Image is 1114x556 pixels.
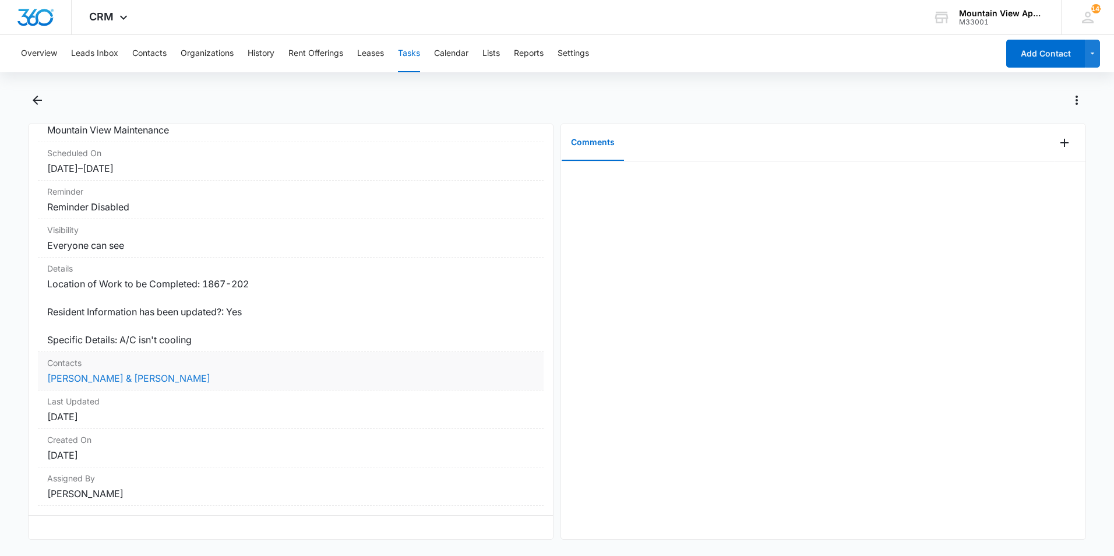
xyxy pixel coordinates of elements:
button: Add Contact [1006,40,1085,68]
button: Back [28,91,46,110]
div: Last Updated[DATE] [38,390,544,429]
dt: Assigned By [47,472,534,484]
dt: Details [47,262,534,275]
button: Rent Offerings [288,35,343,72]
button: Lists [482,35,500,72]
button: Leads Inbox [71,35,118,72]
dd: [DATE] [47,410,534,424]
dd: [DATE] [47,448,534,462]
button: Tasks [398,35,420,72]
dd: [DATE] – [DATE] [47,161,534,175]
dd: [PERSON_NAME] [47,487,534,501]
div: VisibilityEveryone can see [38,219,544,258]
div: Scheduled On[DATE]–[DATE] [38,142,544,181]
div: ReminderReminder Disabled [38,181,544,219]
button: Actions [1067,91,1086,110]
button: Settings [558,35,589,72]
button: Leases [357,35,384,72]
button: Reports [514,35,544,72]
button: History [248,35,274,72]
div: Created On[DATE] [38,429,544,467]
div: account name [959,9,1044,18]
dd: Mountain View Maintenance [47,123,534,137]
span: 142 [1091,4,1101,13]
dd: Location of Work to be Completed: 1867-202 Resident Information has been updated?: Yes Specific D... [47,277,534,347]
dt: Created On [47,434,534,446]
dt: Last Updated [47,395,534,407]
span: CRM [89,10,114,23]
button: Contacts [132,35,167,72]
dt: Scheduled On [47,147,534,159]
button: Add Comment [1055,133,1074,152]
button: Comments [562,125,624,161]
div: account id [959,18,1044,26]
button: Calendar [434,35,468,72]
div: Contacts[PERSON_NAME] & [PERSON_NAME] [38,352,544,390]
button: Organizations [181,35,234,72]
dt: Contacts [47,357,534,369]
dd: Everyone can see [47,238,534,252]
div: DetailsLocation of Work to be Completed: 1867-202 Resident Information has been updated?: Yes Spe... [38,258,544,352]
div: notifications count [1091,4,1101,13]
dd: Reminder Disabled [47,200,534,214]
dt: Visibility [47,224,534,236]
dt: Reminder [47,185,534,198]
button: Overview [21,35,57,72]
div: Assigned By[PERSON_NAME] [38,467,544,506]
a: [PERSON_NAME] & [PERSON_NAME] [47,372,210,384]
